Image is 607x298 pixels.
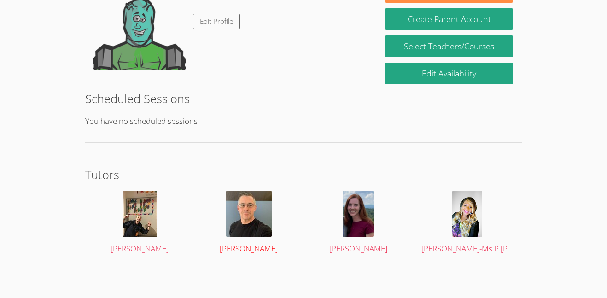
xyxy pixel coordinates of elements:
a: [PERSON_NAME]-Ms.P [PERSON_NAME] [421,191,513,256]
a: Select Teachers/Courses [385,35,513,57]
h2: Tutors [85,166,522,183]
img: avatar.png [452,191,482,237]
a: [PERSON_NAME] [93,191,185,256]
p: You have no scheduled sessions [85,115,522,128]
a: [PERSON_NAME] [203,191,295,256]
img: Me.jpg [226,191,272,237]
button: Create Parent Account [385,8,513,30]
span: [PERSON_NAME]-Ms.P [PERSON_NAME] [421,243,559,254]
span: [PERSON_NAME] [329,243,387,254]
a: [PERSON_NAME] [312,191,404,256]
h2: Scheduled Sessions [85,90,522,107]
img: 40F9E75F-385F-4EE7-AE53-045641945CB2.jpeg [123,191,157,237]
span: [PERSON_NAME] [111,243,169,254]
a: Edit Availability [385,63,513,84]
span: [PERSON_NAME] [220,243,278,254]
a: Edit Profile [193,14,240,29]
img: Screen%20Shot%202023-01-11%20at%202.10.50%20PM.png [343,191,374,237]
